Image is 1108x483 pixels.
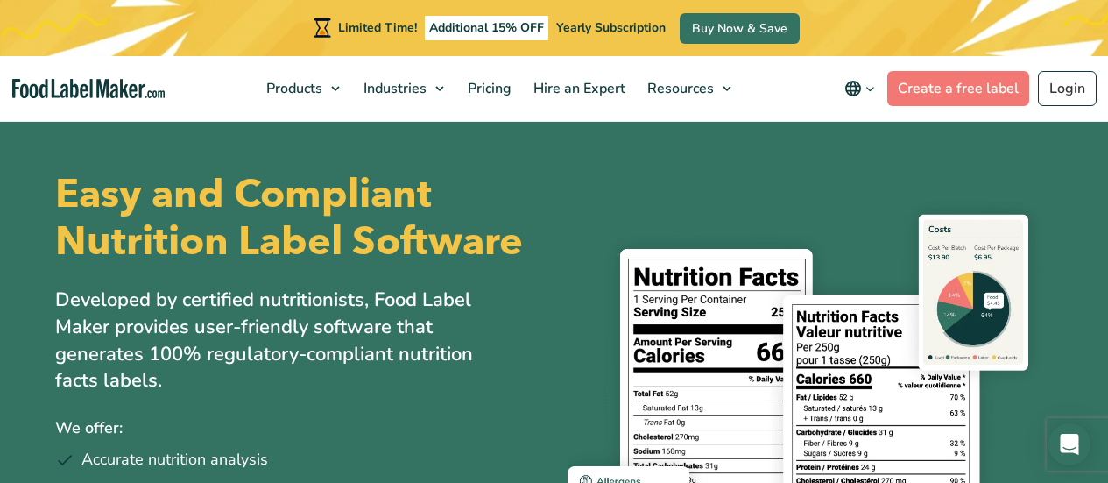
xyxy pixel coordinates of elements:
[338,19,417,36] span: Limited Time!
[462,79,513,98] span: Pricing
[637,56,740,121] a: Resources
[256,56,349,121] a: Products
[887,71,1029,106] a: Create a free label
[261,79,324,98] span: Products
[55,171,541,266] h1: Easy and Compliant Nutrition Label Software
[1048,423,1090,465] div: Open Intercom Messenger
[55,287,511,394] p: Developed by certified nutritionists, Food Label Maker provides user-friendly software that gener...
[1038,71,1097,106] a: Login
[55,416,541,441] p: We offer:
[81,448,268,472] span: Accurate nutrition analysis
[680,13,800,44] a: Buy Now & Save
[353,56,453,121] a: Industries
[523,56,632,121] a: Hire an Expert
[528,79,627,98] span: Hire an Expert
[457,56,519,121] a: Pricing
[556,19,666,36] span: Yearly Subscription
[425,16,548,40] span: Additional 15% OFF
[358,79,428,98] span: Industries
[642,79,716,98] span: Resources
